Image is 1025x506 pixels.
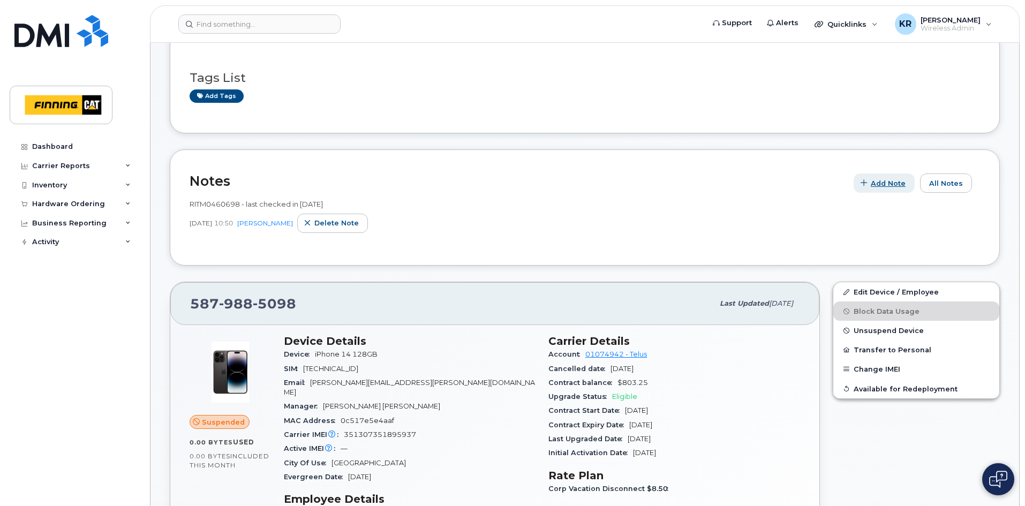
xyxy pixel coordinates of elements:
span: [DATE] [628,435,651,443]
span: 5098 [253,296,296,312]
span: Wireless Admin [921,24,981,33]
span: Evergreen Date [284,473,348,481]
span: Quicklinks [827,20,866,28]
span: Alerts [776,18,798,28]
span: Add Note [871,178,906,188]
a: Support [705,12,759,34]
input: Find something... [178,14,341,34]
h3: Carrier Details [548,335,800,348]
span: 0.00 Bytes [190,452,230,460]
span: Last Upgraded Date [548,435,628,443]
span: [DATE] [348,473,371,481]
a: Add tags [190,89,244,103]
button: Delete note [297,214,368,233]
span: Contract Expiry Date [548,421,629,429]
span: SIM [284,365,303,373]
button: All Notes [920,173,972,193]
span: Suspended [202,417,245,427]
span: [DATE] [633,449,656,457]
span: $803.25 [617,379,648,387]
span: [DATE] [611,365,634,373]
a: [PERSON_NAME] [237,219,293,227]
span: Manager [284,402,323,410]
span: Delete note [314,218,359,228]
span: Contract balance [548,379,617,387]
h3: Tags List [190,71,980,85]
span: Contract Start Date [548,406,625,414]
span: [PERSON_NAME] [PERSON_NAME] [323,402,440,410]
span: iPhone 14 128GB [315,350,378,358]
span: [PERSON_NAME][EMAIL_ADDRESS][PERSON_NAME][DOMAIN_NAME] [284,379,535,396]
span: Carrier IMEI [284,431,344,439]
button: Block Data Usage [833,301,999,321]
span: MAC Address [284,417,341,425]
span: All Notes [929,178,963,188]
span: Last updated [720,299,769,307]
span: Device [284,350,315,358]
button: Available for Redeployment [833,379,999,398]
span: used [233,438,254,446]
span: 988 [219,296,253,312]
span: Available for Redeployment [854,384,958,392]
a: Edit Device / Employee [833,282,999,301]
span: [DATE] [190,218,212,228]
img: Open chat [989,471,1007,488]
a: Alerts [759,12,806,34]
img: image20231002-4137094-12l9yso.jpeg [198,340,262,404]
h3: Rate Plan [548,469,800,482]
span: [TECHNICAL_ID] [303,365,358,373]
span: Eligible [612,392,637,401]
h3: Device Details [284,335,536,348]
span: Unsuspend Device [854,327,924,335]
span: [PERSON_NAME] [921,16,981,24]
span: RITM0460698 - last checked in [DATE] [190,200,323,208]
span: Cancelled date [548,365,611,373]
button: Add Note [854,173,915,193]
span: Email [284,379,310,387]
span: [DATE] [629,421,652,429]
button: Change IMEI [833,359,999,379]
span: 0.00 Bytes [190,439,233,446]
span: 587 [190,296,296,312]
div: Quicklinks [807,13,885,35]
span: [DATE] [625,406,648,414]
h2: Notes [190,173,848,189]
button: Transfer to Personal [833,340,999,359]
span: [GEOGRAPHIC_DATA] [331,459,406,467]
h3: Employee Details [284,493,536,505]
span: [DATE] [769,299,793,307]
button: Unsuspend Device [833,321,999,340]
span: Initial Activation Date [548,449,633,457]
div: Kristie Reil [887,13,999,35]
span: — [341,444,348,452]
span: Support [722,18,752,28]
span: 0c517e5e4aaf [341,417,394,425]
span: Corp Vacation Disconnect $8.50 [548,485,674,493]
span: KR [899,18,911,31]
span: Upgrade Status [548,392,612,401]
span: 10:50 [214,218,233,228]
span: Active IMEI [284,444,341,452]
span: City Of Use [284,459,331,467]
span: 351307351895937 [344,431,416,439]
span: Account [548,350,585,358]
a: 01074942 - Telus [585,350,647,358]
